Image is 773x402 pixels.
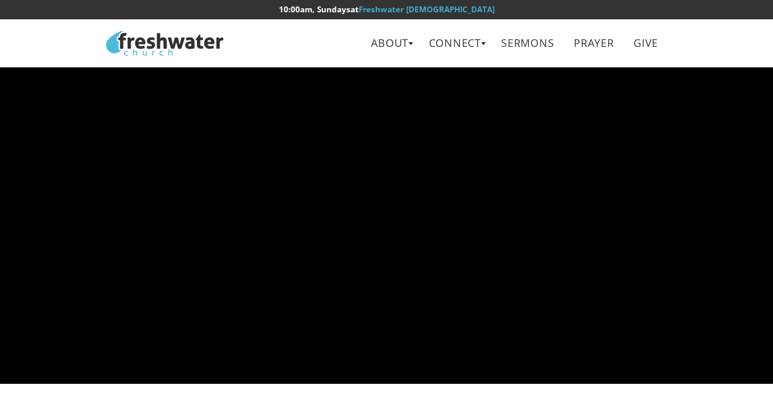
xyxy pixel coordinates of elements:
[359,4,495,15] a: Freshwater [DEMOGRAPHIC_DATA]
[420,30,490,56] a: Connect
[625,30,667,56] a: Give
[493,30,563,56] a: Sermons
[363,30,417,56] a: About
[279,4,350,15] time: 10:00am, Sundays
[566,30,622,56] a: Prayer
[106,5,666,14] h6: at
[106,30,223,56] img: Freshwater Church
